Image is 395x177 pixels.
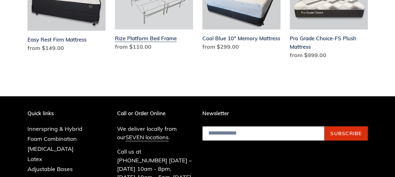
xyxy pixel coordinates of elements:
[27,135,77,142] a: Foam Combination
[202,126,324,140] input: Email address
[324,126,368,140] button: Subscribe
[27,165,73,172] a: Adjustable Bases
[27,155,42,162] a: Latex
[330,130,362,136] span: Subscribe
[27,145,74,152] a: [MEDICAL_DATA]
[27,110,92,116] p: Quick links
[202,110,368,116] p: Newsletter
[126,134,169,141] a: SEVEN locations
[117,125,193,141] p: We deliver locally from our .
[117,110,193,116] p: Call or Order Online
[27,125,82,132] a: Innerspring & Hybrid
